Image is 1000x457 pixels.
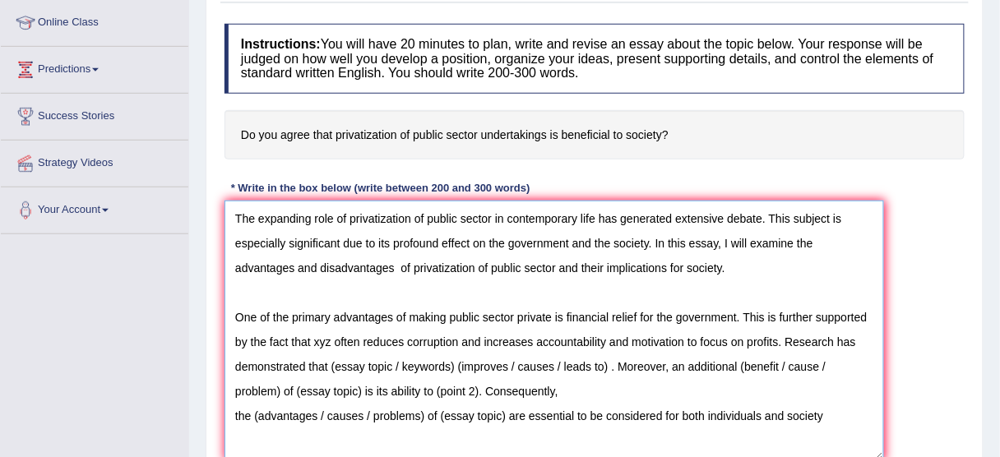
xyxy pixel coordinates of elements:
[225,24,965,94] h4: You will have 20 minutes to plan, write and revise an essay about the topic below. Your response ...
[1,94,188,135] a: Success Stories
[1,187,188,228] a: Your Account
[241,37,321,51] b: Instructions:
[225,180,536,196] div: * Write in the box below (write between 200 and 300 words)
[1,47,188,88] a: Predictions
[225,110,965,160] h4: Do you agree that privatization of public sector undertakings is beneficial to society?
[1,141,188,182] a: Strategy Videos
